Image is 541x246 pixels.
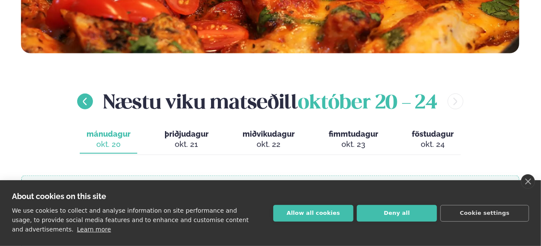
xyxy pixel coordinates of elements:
[158,126,215,154] button: þriðjudagur okt. 21
[165,129,208,138] span: þriðjudagur
[521,174,535,189] a: close
[298,94,437,113] span: október 20 - 24
[236,126,301,154] button: miðvikudagur okt. 22
[80,126,137,154] button: mánudagur okt. 20
[103,88,437,115] h2: Næstu viku matseðill
[243,129,295,138] span: miðvikudagur
[357,205,437,222] button: Deny all
[243,139,295,149] div: okt. 22
[273,205,353,222] button: Allow all cookies
[12,207,249,233] p: We use cookies to collect and analyse information on site performance and usage, to provide socia...
[412,129,454,138] span: föstudagur
[87,139,130,149] div: okt. 20
[412,139,454,149] div: okt. 24
[329,139,378,149] div: okt. 23
[440,205,529,222] button: Cookie settings
[87,129,130,138] span: mánudagur
[77,226,111,233] a: Learn more
[322,126,385,154] button: fimmtudagur okt. 23
[448,94,463,109] button: menu-btn-right
[405,126,461,154] button: föstudagur okt. 24
[12,192,106,201] strong: About cookies on this site
[329,129,378,138] span: fimmtudagur
[77,94,93,109] button: menu-btn-left
[165,139,208,149] div: okt. 21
